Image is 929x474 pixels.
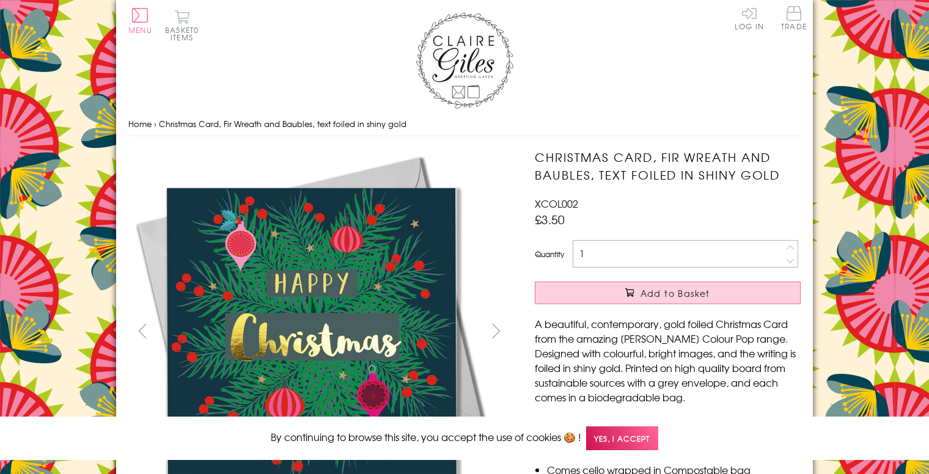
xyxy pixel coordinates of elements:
[586,426,658,450] span: Yes, I accept
[535,249,564,260] label: Quantity
[154,118,156,129] span: ›
[781,6,807,30] span: Trade
[483,317,510,345] button: next
[128,112,801,137] nav: breadcrumbs
[641,287,710,299] span: Add to Basket
[735,6,764,30] a: Log In
[535,148,801,184] h1: Christmas Card, Fir Wreath and Baubles, text foiled in shiny gold
[165,10,199,41] button: Basket0 items
[128,118,152,129] a: Home
[128,24,152,35] span: Menu
[535,211,565,228] span: £3.50
[535,282,801,304] button: Add to Basket
[535,316,801,404] p: A beautiful, contemporary, gold foiled Christmas Card from the amazing [PERSON_NAME] Colour Pop r...
[171,24,199,43] span: 0 items
[416,12,513,109] img: Claire Giles Greetings Cards
[128,8,152,34] button: Menu
[128,317,156,345] button: prev
[535,196,578,211] span: XCOL002
[781,6,807,32] a: Trade
[159,118,406,129] span: Christmas Card, Fir Wreath and Baubles, text foiled in shiny gold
